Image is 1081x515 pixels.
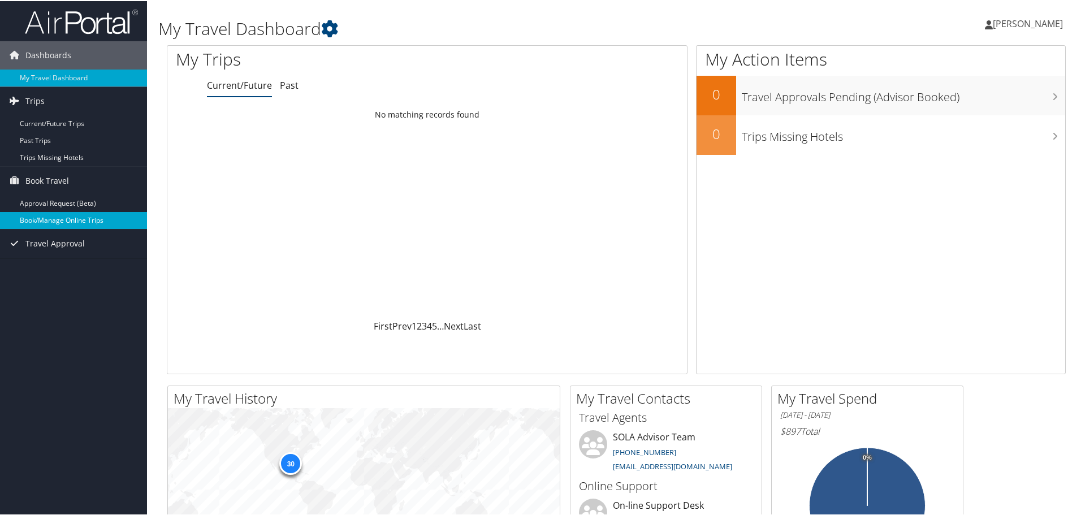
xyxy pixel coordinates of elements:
h2: My Travel History [174,388,560,407]
span: … [437,319,444,331]
h3: Online Support [579,477,753,493]
a: 2 [417,319,422,331]
li: SOLA Advisor Team [573,429,759,475]
span: Dashboards [25,40,71,68]
img: airportal-logo.png [25,7,138,34]
h6: Total [780,424,954,436]
h1: My Action Items [697,46,1065,70]
div: 30 [279,451,302,474]
h3: Travel Approvals Pending (Advisor Booked) [742,83,1065,104]
h3: Trips Missing Hotels [742,122,1065,144]
span: Book Travel [25,166,69,194]
span: Trips [25,86,45,114]
a: 0Travel Approvals Pending (Advisor Booked) [697,75,1065,114]
a: Next [444,319,464,331]
h3: Travel Agents [579,409,753,425]
span: [PERSON_NAME] [993,16,1063,29]
a: 1 [412,319,417,331]
a: Prev [392,319,412,331]
span: $897 [780,424,801,436]
h2: 0 [697,84,736,103]
a: 3 [422,319,427,331]
span: Travel Approval [25,228,85,257]
tspan: 0% [863,453,872,460]
a: [PHONE_NUMBER] [613,446,676,456]
a: [PERSON_NAME] [985,6,1074,40]
h1: My Trips [176,46,462,70]
h6: [DATE] - [DATE] [780,409,954,419]
a: First [374,319,392,331]
a: [EMAIL_ADDRESS][DOMAIN_NAME] [613,460,732,470]
h2: My Travel Spend [777,388,963,407]
a: 5 [432,319,437,331]
td: No matching records found [167,103,687,124]
a: Past [280,78,299,90]
h2: 0 [697,123,736,142]
a: Current/Future [207,78,272,90]
h1: My Travel Dashboard [158,16,769,40]
a: 0Trips Missing Hotels [697,114,1065,154]
a: Last [464,319,481,331]
h2: My Travel Contacts [576,388,762,407]
a: 4 [427,319,432,331]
